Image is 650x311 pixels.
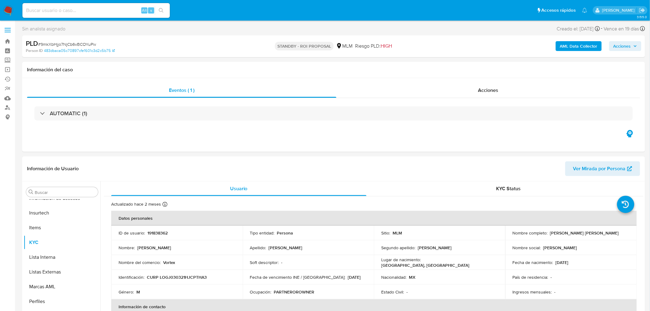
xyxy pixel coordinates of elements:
[230,185,248,192] span: Usuario
[24,294,100,309] button: Perfiles
[556,260,569,265] p: [DATE]
[163,260,175,265] p: Vortex
[513,289,552,295] p: Ingresos mensuales :
[381,230,390,236] p: Sitio :
[27,67,640,73] h1: Información del caso
[44,48,115,53] a: 483dbaca05c70897cfe1601c3d2c5b75
[111,211,637,226] th: Datos personales
[355,43,392,49] span: Riesgo PLD:
[601,25,603,33] span: -
[50,110,87,117] h3: AUTOMATIC (1)
[639,7,645,14] a: Salir
[136,289,140,295] p: M
[336,43,353,49] div: MLM
[348,274,361,280] p: [DATE]
[147,230,168,236] p: 191838362
[613,41,631,51] span: Acciones
[24,235,100,250] button: KYC
[409,274,415,280] p: MX
[26,48,43,53] b: Person ID
[513,274,548,280] p: País de residencia :
[582,8,587,13] a: Notificaciones
[150,7,152,13] span: s
[496,185,521,192] span: KYC Status
[513,245,541,250] p: Nombre social :
[38,41,96,47] span: # 9mkXbHjjo7NjCb6vBCOYuPiv
[557,25,600,33] div: Creado el: [DATE]
[29,190,33,195] button: Buscar
[24,206,100,220] button: Insurtech
[250,274,346,280] p: Fecha de vencimiento INE / [GEOGRAPHIC_DATA] :
[24,265,100,279] button: Listas Externas
[111,201,161,207] p: Actualizado hace 2 meses
[119,260,161,265] p: Nombre del comercio :
[604,26,639,32] span: Vence en 19 días
[560,41,597,51] b: AML Data Collector
[393,230,402,236] p: MLM
[381,274,406,280] p: Nacionalidad :
[155,6,167,15] button: search-icon
[24,250,100,265] button: Lista Interna
[609,41,641,51] button: Acciones
[381,257,421,262] p: Lugar de nacimiento :
[554,289,556,295] p: -
[275,42,334,50] p: STANDBY - ROI PROPOSAL
[551,274,552,280] p: -
[119,245,135,250] p: Nombre :
[381,245,415,250] p: Segundo apellido :
[406,289,408,295] p: -
[34,106,633,120] div: AUTOMATIC (1)
[418,245,452,250] p: [PERSON_NAME]
[281,260,283,265] p: -
[137,245,171,250] p: [PERSON_NAME]
[250,260,279,265] p: Soft descriptor :
[556,41,602,51] button: AML Data Collector
[381,262,469,268] p: [GEOGRAPHIC_DATA], [GEOGRAPHIC_DATA]
[542,7,576,14] span: Accesos rápidos
[602,7,637,13] p: marianathalie.grajeda@mercadolibre.com.mx
[35,190,96,195] input: Buscar
[119,274,144,280] p: Identificación :
[24,279,100,294] button: Marcas AML
[119,230,145,236] p: ID de usuario :
[27,166,79,172] h1: Información de Usuario
[169,87,194,94] span: Eventos ( 1 )
[147,274,207,280] p: CURP LOGJ030321HJCPTHA3
[543,245,577,250] p: [PERSON_NAME]
[269,245,303,250] p: [PERSON_NAME]
[550,230,619,236] p: [PERSON_NAME] [PERSON_NAME]
[478,87,498,94] span: Acciones
[513,230,548,236] p: Nombre completo :
[250,289,272,295] p: Ocupación :
[22,6,170,14] input: Buscar usuario o caso...
[381,42,392,49] span: HIGH
[119,289,134,295] p: Género :
[573,161,626,176] span: Ver Mirada por Persona
[250,230,275,236] p: Tipo entidad :
[277,230,293,236] p: Persona
[250,245,266,250] p: Apellido :
[513,260,553,265] p: Fecha de nacimiento :
[26,38,38,48] b: PLD
[381,289,404,295] p: Estado Civil :
[24,220,100,235] button: Items
[565,161,640,176] button: Ver Mirada por Persona
[142,7,147,13] span: Alt
[274,289,315,295] p: PARTNEROROWNER
[22,26,65,32] span: Sin analista asignado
